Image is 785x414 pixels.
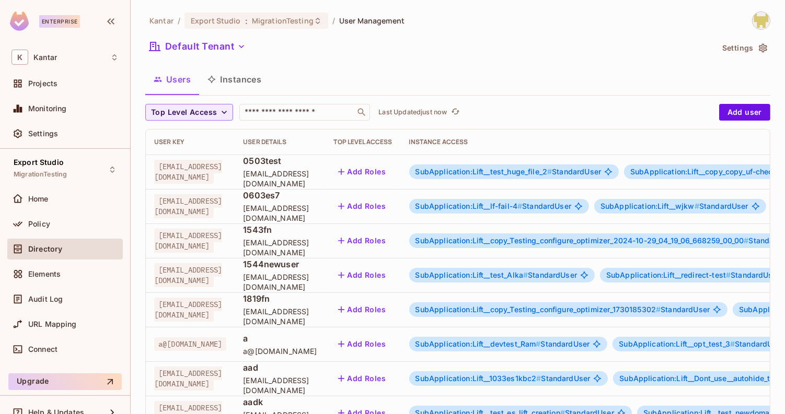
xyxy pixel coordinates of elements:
span: a@[DOMAIN_NAME] [154,337,226,351]
span: MigrationTesting [14,170,67,179]
span: : [245,17,248,25]
span: the active workspace [149,16,174,26]
span: SubApplication:Lift__test_huge_file_2 [415,167,552,176]
button: Users [145,66,199,92]
span: Workspace: Kantar [33,53,57,62]
button: Add Roles [334,163,390,180]
span: 0503test [243,155,317,167]
span: StandardUser [415,340,590,348]
span: [EMAIL_ADDRESS][DOMAIN_NAME] [243,306,317,326]
span: User Management [339,16,405,26]
button: Add Roles [334,336,390,352]
span: # [730,339,735,348]
span: Settings [28,129,58,138]
button: Upgrade [8,373,122,390]
button: Default Tenant [145,38,250,55]
span: [EMAIL_ADDRESS][DOMAIN_NAME] [243,238,317,257]
span: [EMAIL_ADDRESS][DOMAIN_NAME] [243,375,317,395]
button: Add Roles [334,198,390,215]
li: / [332,16,335,26]
span: Export Studio [191,16,241,26]
img: SReyMgAAAABJRU5ErkJggg== [10,11,29,31]
span: [EMAIL_ADDRESS][DOMAIN_NAME] [154,366,222,391]
span: [EMAIL_ADDRESS][DOMAIN_NAME] [154,298,222,322]
span: Directory [28,245,62,253]
span: StandardUser [415,271,577,279]
span: URL Mapping [28,320,77,328]
span: # [536,374,541,383]
span: SubApplication:Lift__copy_Testing_configure_optimizer_1730185302 [415,305,661,314]
span: 0603es7 [243,190,317,201]
span: aad [243,362,317,373]
span: [EMAIL_ADDRESS][DOMAIN_NAME] [154,194,222,218]
span: SubApplication:Lift__lf-fail-4 [415,202,523,210]
span: refresh [451,107,460,117]
span: [EMAIL_ADDRESS][DOMAIN_NAME] [154,229,222,253]
span: SubApplication:Lift__copy_Testing_configure_optimizer_2024-10-29_04_19_06_668259_00_00 [415,236,749,245]
span: StandardUser [601,202,748,210]
span: Click to refresh data [447,106,461,119]
span: # [547,167,552,176]
span: [EMAIL_ADDRESS][DOMAIN_NAME] [154,160,222,184]
span: SubApplication:Lift__devtest_Ram [415,339,541,348]
button: Settings [718,40,770,56]
span: SubApplication:Lift__redirect-test [606,270,731,279]
span: a@[DOMAIN_NAME] [243,346,317,356]
img: Girishankar.VP@kantar.com [753,12,770,29]
span: aadk [243,396,317,408]
span: StandardUser [415,168,602,176]
div: User Details [243,138,317,146]
span: # [744,236,748,245]
span: MigrationTesting [252,16,314,26]
div: Enterprise [39,15,80,28]
span: [EMAIL_ADDRESS][DOMAIN_NAME] [243,169,317,188]
span: Top Level Access [151,106,217,119]
span: Connect [28,345,57,353]
span: [EMAIL_ADDRESS][DOMAIN_NAME] [154,263,222,287]
button: Top Level Access [145,104,233,121]
span: StandardUser [415,305,710,314]
button: Add user [719,104,770,121]
span: [EMAIL_ADDRESS][DOMAIN_NAME] [243,272,317,292]
button: Add Roles [334,267,390,283]
span: a [243,333,317,344]
span: Export Studio [14,158,64,167]
span: # [726,270,731,279]
span: # [695,202,699,210]
span: SubApplication:Lift__opt_test_3 [619,339,735,348]
span: 1543fn [243,224,317,235]
div: User Key [154,138,226,146]
span: Home [28,195,49,203]
li: / [178,16,180,26]
span: Monitoring [28,104,67,113]
span: SubApplication:Lift__test_Alka [415,270,528,279]
span: K [11,50,28,65]
span: Projects [28,79,57,88]
span: 1819fn [243,293,317,304]
div: Top Level Access [334,138,392,146]
span: StandardUser [415,374,591,383]
span: Elements [28,270,61,278]
button: Add Roles [334,370,390,387]
span: StandardUser [619,340,784,348]
span: # [523,270,528,279]
button: Add Roles [334,301,390,318]
span: [EMAIL_ADDRESS][DOMAIN_NAME] [243,203,317,223]
button: Instances [199,66,270,92]
button: Add Roles [334,232,390,249]
span: # [517,202,522,210]
span: # [536,339,540,348]
span: # [656,305,661,314]
span: Policy [28,220,50,228]
span: Audit Log [28,295,63,303]
span: SubApplication:Lift__wjkw [601,202,699,210]
p: Last Updated just now [378,108,447,116]
button: refresh [449,106,461,119]
span: StandardUser [606,271,780,279]
span: 1544newuser [243,258,317,270]
span: StandardUser [415,202,571,210]
span: SubApplication:Lift__1033es1kbc2 [415,374,541,383]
